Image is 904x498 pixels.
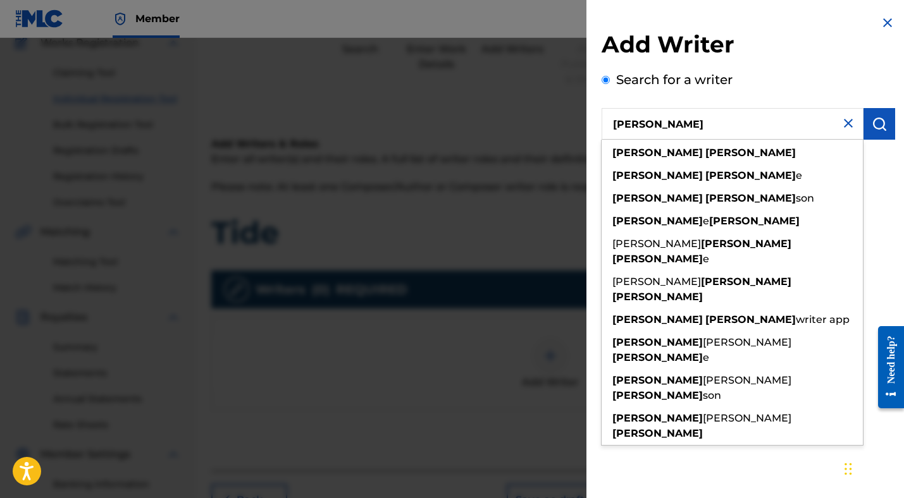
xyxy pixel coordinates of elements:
[705,147,796,159] strong: [PERSON_NAME]
[602,108,864,140] input: Search writer's name or IPI Number
[612,169,703,181] strong: [PERSON_NAME]
[703,215,709,227] span: e
[612,389,703,401] strong: [PERSON_NAME]
[705,313,796,325] strong: [PERSON_NAME]
[709,215,800,227] strong: [PERSON_NAME]
[612,238,701,250] span: [PERSON_NAME]
[612,427,703,439] strong: [PERSON_NAME]
[612,291,703,303] strong: [PERSON_NAME]
[841,437,904,498] iframe: Chat Widget
[602,30,895,63] h2: Add Writer
[612,336,703,348] strong: [PERSON_NAME]
[703,412,791,424] span: [PERSON_NAME]
[612,412,703,424] strong: [PERSON_NAME]
[869,317,904,418] iframe: Resource Center
[612,374,703,386] strong: [PERSON_NAME]
[703,389,721,401] span: son
[841,116,856,131] img: close
[135,11,180,26] span: Member
[705,192,796,204] strong: [PERSON_NAME]
[612,276,701,288] span: [PERSON_NAME]
[701,238,791,250] strong: [PERSON_NAME]
[796,169,802,181] span: e
[703,336,791,348] span: [PERSON_NAME]
[616,72,733,87] label: Search for a writer
[612,147,703,159] strong: [PERSON_NAME]
[612,313,703,325] strong: [PERSON_NAME]
[701,276,791,288] strong: [PERSON_NAME]
[796,313,850,325] span: writer app
[703,374,791,386] span: [PERSON_NAME]
[612,215,703,227] strong: [PERSON_NAME]
[705,169,796,181] strong: [PERSON_NAME]
[113,11,128,27] img: Top Rightsholder
[796,192,814,204] span: son
[872,116,887,131] img: Search Works
[612,351,703,363] strong: [PERSON_NAME]
[703,351,709,363] span: e
[15,9,64,28] img: MLC Logo
[612,253,703,265] strong: [PERSON_NAME]
[703,253,709,265] span: e
[612,192,703,204] strong: [PERSON_NAME]
[845,450,852,488] div: Drag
